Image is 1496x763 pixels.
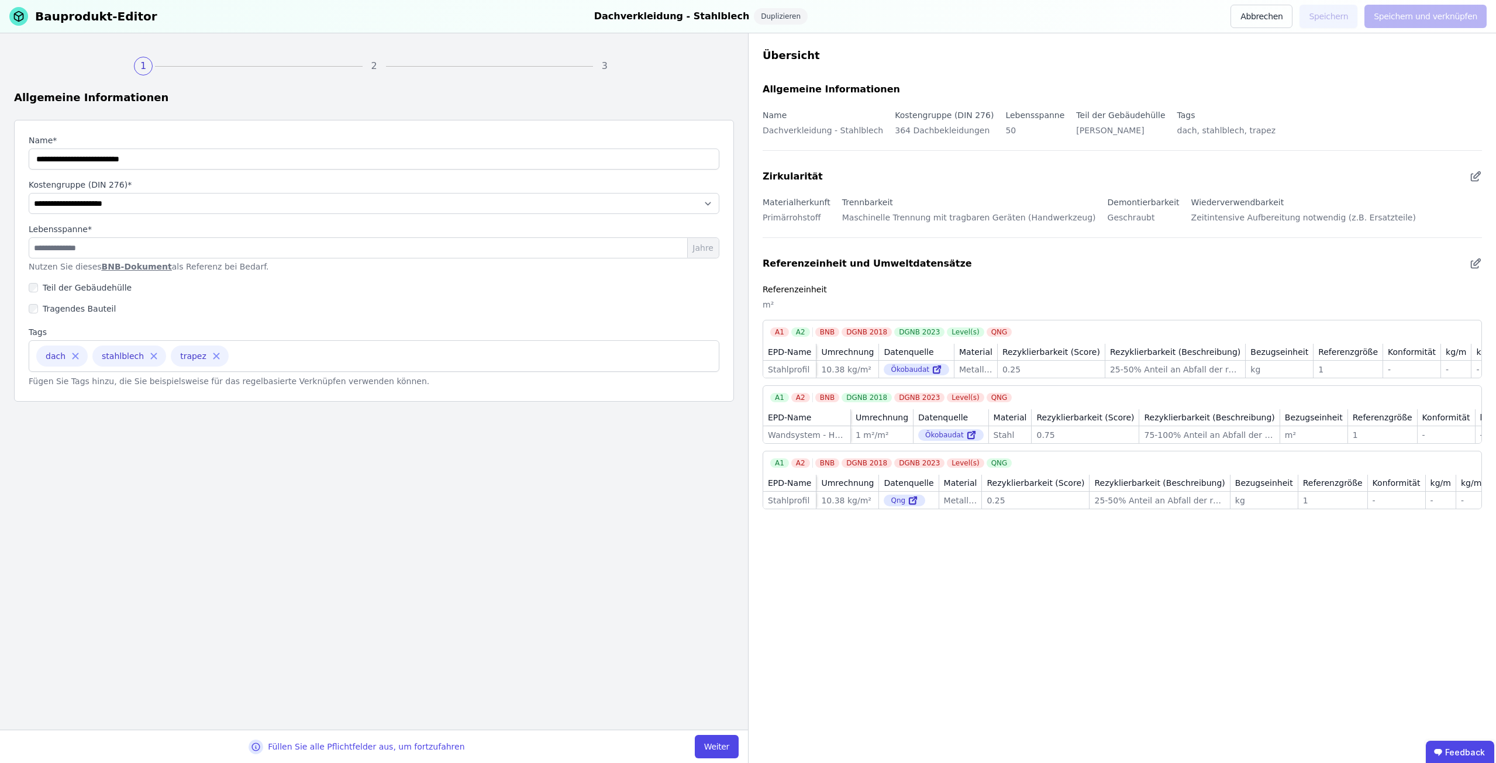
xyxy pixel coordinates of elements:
div: Datenquelle [918,412,968,423]
div: Bezugseinheit [1285,412,1343,423]
div: Duplizieren [754,8,808,25]
div: Rezyklierbarkeit (Score) [987,477,1084,489]
div: 10.38 kg/m² [821,495,874,506]
div: - [1446,364,1466,375]
div: Primärrohstoff [763,209,830,233]
label: Name* [29,134,719,146]
div: Umrechnung [821,477,874,489]
div: - [1430,495,1451,506]
div: Umrechnung [821,346,874,358]
div: dach, stahlblech, trapez [1177,122,1276,146]
div: Konformität [1388,346,1436,358]
div: Bezugseinheit [1250,346,1308,358]
div: Referenzgröße [1353,412,1412,423]
button: Speichern [1299,5,1357,28]
label: Materialherkunft [763,198,830,207]
div: DGNB 2023 [894,393,945,402]
div: 25-50% Anteil an Abfall der recycled wird [1094,495,1225,506]
div: m² [1285,429,1343,441]
div: 1 m²/m² [856,429,908,441]
div: A1 [770,327,789,337]
label: Lebensspanne [1005,111,1064,120]
label: Trennbarkeit [842,198,893,207]
div: Stahl [994,429,1027,441]
div: 0.25 [987,495,1084,506]
div: - [1373,495,1421,506]
label: Wiederverwendbarkeit [1191,198,1284,207]
div: Rezyklierbarkeit (Beschreibung) [1094,477,1225,489]
div: Material [944,477,977,489]
div: Ökobaudat [884,364,949,375]
div: QNG [987,458,1012,468]
div: dach [36,346,88,367]
div: Rezyklierbarkeit (Beschreibung) [1144,412,1274,423]
div: Maschinelle Trennung mit tragbaren Geräten (Handwerkzeug) [842,209,1096,233]
div: Bezugseinheit [1235,477,1293,489]
div: kg [1235,495,1293,506]
div: Rezyklierbarkeit (Score) [1002,346,1100,358]
div: DGNB 2023 [894,458,945,468]
div: Rezyklierbarkeit (Score) [1036,412,1134,423]
div: kg/m [1430,477,1451,489]
div: m² [763,296,1482,320]
div: - [1388,364,1436,375]
button: Weiter [695,735,739,758]
div: - [1422,429,1470,441]
div: EPD-Name [768,477,811,489]
div: 3 [595,57,614,75]
div: kg [1250,364,1308,375]
div: Level(s) [947,327,984,337]
div: 50 [1005,122,1064,146]
a: BNB-Dokument [102,262,172,271]
div: Referenzgröße [1318,346,1378,358]
div: Füllen Sie alle Pflichtfelder aus, um fortzufahren [268,741,464,752]
div: Metall allgemein [944,495,977,506]
div: Referenzeinheit und Umweltdatensätze [763,257,972,271]
div: Bauprodukt-Editor [35,8,157,25]
div: 25-50% Anteil an Abfall der recycled wird [1110,364,1240,375]
div: Referenzgröße [1303,477,1363,489]
div: A2 [791,393,810,402]
div: 0.25 [1002,364,1100,375]
label: Tags [29,326,719,338]
div: 364 Dachbekleidungen [895,122,994,146]
div: Dachverkleidung - Stahlblech [594,8,750,25]
div: Allgemeine Informationen [14,89,734,106]
div: Allgemeine Informationen [763,82,900,96]
div: [PERSON_NAME] [1076,122,1165,146]
label: Lebensspanne* [29,223,92,235]
div: Dachverkleidung - Stahlblech [763,122,883,146]
div: kg/m² [1461,477,1485,489]
div: stahlblech [92,346,166,367]
div: DGNB 2018 [842,458,892,468]
div: Level(s) [947,458,984,468]
div: A2 [791,458,810,468]
label: Teil der Gebäudehülle [1076,111,1165,120]
div: Wandsystem - HT Labor+Hospitaltechnik GmbH - Stahlblech-Paneelwand [768,429,846,441]
div: 75-100% Anteil an Abfall der recycled wird [1144,429,1274,441]
div: BNB [815,393,839,402]
label: Teil der Gebäudehülle [38,282,132,294]
div: Übersicht [763,47,1482,64]
div: 1 [134,57,153,75]
div: Metall allgemein [959,364,992,375]
div: A1 [770,393,789,402]
div: Geschraubt [1108,209,1180,233]
div: Zeitintensive Aufbereitung notwendig (z.B. Ersatzteile) [1191,209,1416,233]
label: Tags [1177,111,1195,120]
div: 1 [1303,495,1363,506]
div: DGNB 2023 [894,327,945,337]
label: Tragendes Bauteil [38,303,116,315]
div: BNB [815,327,839,337]
div: - [1461,495,1485,506]
div: 0.75 [1036,429,1134,441]
p: Nutzen Sie dieses als Referenz bei Bedarf. [29,261,719,272]
div: EPD-Name [768,412,811,423]
div: Konformität [1422,412,1470,423]
label: Demontierbarkeit [1108,198,1180,207]
div: Datenquelle [884,477,933,489]
div: Material [994,412,1027,423]
div: QNG [987,393,1012,402]
div: A1 [770,458,789,468]
div: EPD-Name [768,346,811,358]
